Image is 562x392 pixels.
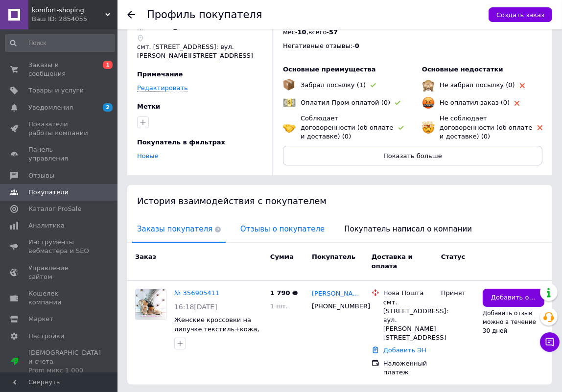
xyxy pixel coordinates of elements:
[137,43,262,60] p: смт. [STREET_ADDRESS]: вул. [PERSON_NAME][STREET_ADDRESS]
[28,86,84,95] span: Товары и услуги
[301,115,393,139] span: Соблюдает договоренности (об оплате и доставке) (0)
[5,34,115,52] input: Поиск
[371,83,376,88] img: rating-tag-type
[174,316,259,342] a: Женские кроссовки на липучке текстиль+кожа, капучино К 1483
[283,96,296,109] img: emoji
[283,146,542,165] button: Показать больше
[28,103,73,112] span: Уведомления
[137,103,160,110] span: Метки
[515,101,519,106] img: rating-tag-type
[483,289,544,307] button: Добавить отзыв
[283,20,492,36] span: Заказы на [DOMAIN_NAME] и [DOMAIN_NAME]: успешные за 12 мес - , всего -
[28,238,91,255] span: Инструменты вебмастера и SEO
[483,310,536,334] span: Добавить отзыв можно в течение 30 дней
[422,79,435,92] img: emoji
[28,348,101,375] span: [DEMOGRAPHIC_DATA] и счета
[422,66,503,73] span: Основные недостатки
[103,103,113,112] span: 2
[339,217,477,242] span: Покупатель написал о компании
[491,293,536,302] span: Добавить отзыв
[283,66,376,73] span: Основные преимущества
[270,302,288,310] span: 1 шт.
[127,11,135,19] div: Вернуться назад
[28,315,53,323] span: Маркет
[422,121,435,134] img: emoji
[383,152,442,160] span: Показать больше
[383,289,433,298] div: Нова Пошта
[28,332,64,341] span: Настройки
[28,366,101,375] div: Prom микс 1 000
[440,115,532,139] span: Не соблюдает договоренности (об оплате и доставке) (0)
[301,81,366,89] span: Забрал посылку (1)
[372,253,413,270] span: Доставка и оплата
[312,289,364,299] a: [PERSON_NAME]
[28,264,91,281] span: Управление сайтом
[137,70,183,78] span: Примечание
[28,205,81,213] span: Каталог ProSale
[441,289,475,298] div: Принят
[32,6,105,15] span: komfort-shoping
[283,121,296,134] img: emoji
[355,42,359,49] span: 0
[283,79,295,91] img: emoji
[383,346,426,354] a: Добавить ЭН
[135,289,166,320] a: Фото товару
[489,7,552,22] button: Создать заказ
[235,217,329,242] span: Отзывы о покупателе
[312,253,355,260] span: Покупатель
[270,253,294,260] span: Сумма
[103,61,113,69] span: 1
[383,359,433,377] div: Наложенный платеж
[137,84,188,92] a: Редактировать
[136,289,166,320] img: Фото товару
[270,289,298,297] span: 1 790 ₴
[137,196,327,206] span: История взаимодействия с покупателем
[28,289,91,307] span: Кошелек компании
[28,188,69,197] span: Покупатели
[310,300,358,313] div: [PHONE_NUMBER]
[28,221,65,230] span: Аналитика
[422,96,435,109] img: emoji
[147,9,262,21] h1: Профиль покупателя
[28,120,91,138] span: Показатели работы компании
[398,126,404,130] img: rating-tag-type
[540,332,560,352] button: Чат с покупателем
[440,99,510,106] span: Не оплатил заказ (0)
[395,101,400,105] img: rating-tag-type
[132,217,226,242] span: Заказы покупателя
[32,15,117,23] div: Ваш ID: 2854055
[298,28,306,36] span: 10
[28,171,54,180] span: Отзывы
[301,99,390,106] span: Оплатил Пром-оплатой (0)
[135,253,156,260] span: Заказ
[520,83,525,88] img: rating-tag-type
[383,298,433,343] div: смт. [STREET_ADDRESS]: вул. [PERSON_NAME][STREET_ADDRESS]
[137,138,260,147] div: Покупатель в фильтрах
[496,11,544,19] span: Создать заказ
[329,28,338,36] span: 57
[538,125,542,130] img: rating-tag-type
[283,42,355,49] span: Негативные отзывы: -
[174,303,217,311] span: 16:18[DATE]
[137,152,159,160] a: Новые
[28,61,91,78] span: Заказы и сообщения
[440,81,515,89] span: Не забрал посылку (0)
[28,145,91,163] span: Панель управления
[174,289,219,297] a: № 356905411
[441,253,466,260] span: Статус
